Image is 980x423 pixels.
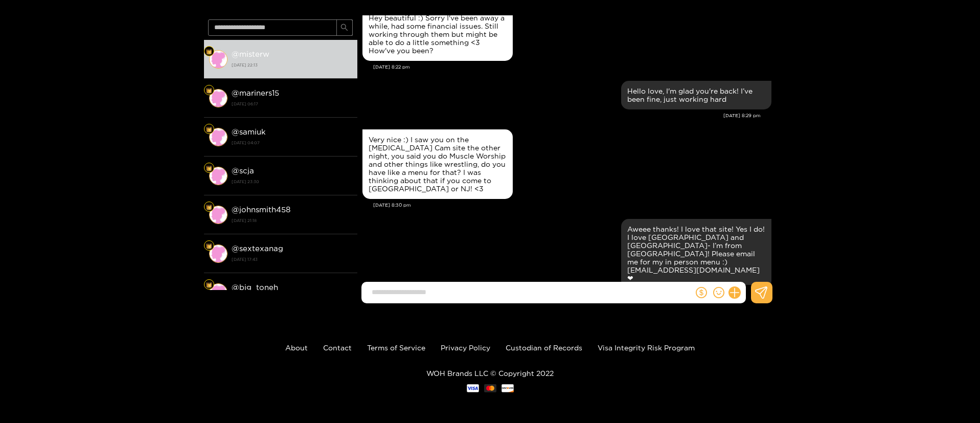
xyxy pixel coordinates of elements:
img: conversation [209,244,227,263]
img: Fan Level [206,165,212,171]
img: Fan Level [206,87,212,94]
img: Fan Level [206,49,212,55]
a: Contact [323,344,352,351]
span: smile [713,287,724,298]
span: dollar [696,287,707,298]
img: Fan Level [206,243,212,249]
strong: @ scja [232,166,254,175]
span: search [340,24,348,32]
strong: @ big_toneh [232,283,278,292]
div: Aug. 14, 8:22 pm [362,8,513,61]
img: conversation [209,50,227,69]
div: [DATE] 8:30 pm [373,202,771,209]
img: conversation [209,283,227,302]
div: Hello love, I'm glad you're back! I’ve been fine, just working hard [627,87,765,103]
strong: @ misterw [232,50,269,58]
strong: [DATE] 04:07 [232,138,352,147]
button: search [336,19,353,36]
strong: @ mariners15 [232,88,279,97]
a: Visa Integrity Risk Program [598,344,695,351]
div: Aweee thanks! I love that site! Yes I do! I love [GEOGRAPHIC_DATA] and [GEOGRAPHIC_DATA]- I’m fro... [627,225,765,282]
div: Hey beautiful :) Sorry I've been away a while, had some financial issues. Still working through t... [369,14,507,55]
div: [DATE] 8:29 pm [362,112,761,119]
a: About [285,344,308,351]
img: conversation [209,167,227,185]
strong: [DATE] 23:30 [232,177,352,186]
button: dollar [694,285,709,300]
img: Fan Level [206,126,212,132]
a: Terms of Service [367,344,425,351]
strong: @ sextexanag [232,244,283,253]
strong: @ johnsmith458 [232,205,290,214]
img: conversation [209,206,227,224]
div: Aug. 14, 10:13 pm [621,219,771,288]
div: Very nice :) I saw you on the [MEDICAL_DATA] Cam site the other night, you said you do Muscle Wor... [369,136,507,193]
a: Custodian of Records [506,344,582,351]
strong: [DATE] 21:18 [232,216,352,225]
img: Fan Level [206,204,212,210]
strong: [DATE] 06:17 [232,99,352,108]
a: Privacy Policy [441,344,490,351]
strong: [DATE] 17:43 [232,255,352,264]
strong: @ samiuk [232,127,266,136]
img: conversation [209,89,227,107]
img: Fan Level [206,282,212,288]
div: [DATE] 8:22 pm [373,63,771,71]
div: Aug. 14, 8:30 pm [362,129,513,199]
img: conversation [209,128,227,146]
div: Aug. 14, 8:29 pm [621,81,771,109]
strong: [DATE] 22:13 [232,60,352,70]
